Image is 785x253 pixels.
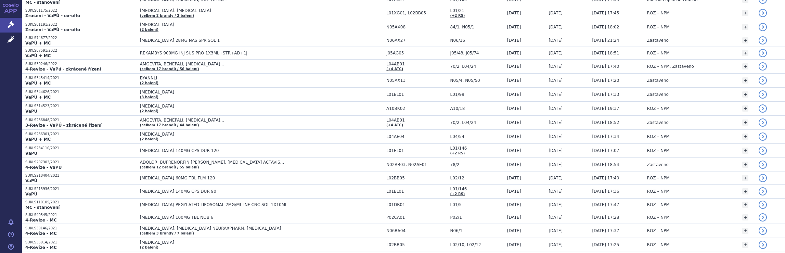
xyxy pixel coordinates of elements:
[647,64,694,69] span: ROZ – NPM, Zastaveno
[507,242,521,247] span: [DATE]
[549,148,563,153] span: [DATE]
[140,22,311,27] span: [MEDICAL_DATA]
[759,227,767,235] a: detail
[386,202,447,207] span: L01DB01
[386,118,447,123] span: L04AB01
[507,162,521,167] span: [DATE]
[742,214,748,220] a: +
[450,92,504,97] span: L01/99
[759,201,767,209] a: detail
[549,92,563,97] span: [DATE]
[450,202,504,207] span: L01/5
[759,132,767,141] a: detail
[140,137,158,141] a: (2 balení)
[140,14,194,17] a: (celkem 2 brandy / 2 balení)
[450,134,504,139] span: L04/54
[140,215,311,220] span: [MEDICAL_DATA] 100MG TBL NOB 6
[742,77,748,84] a: +
[25,22,137,27] p: SUKLS61191/2022
[507,51,521,55] span: [DATE]
[742,202,748,208] a: +
[140,165,199,169] a: (celkem 12 brandů / 55 balení)
[647,148,670,153] span: ROZ – NPM
[759,147,767,155] a: detail
[549,202,563,207] span: [DATE]
[450,242,504,247] span: L02/10, L02/12
[507,176,521,180] span: [DATE]
[25,123,102,128] strong: 3-Revize - VaPÚ - zkrácené řízení
[140,62,311,66] span: AMGEVITA, BENEPALI, [MEDICAL_DATA]…
[25,48,137,53] p: SUKLS67591/2022
[507,64,521,69] span: [DATE]
[549,228,563,233] span: [DATE]
[742,119,748,126] a: +
[25,245,57,250] strong: 4-Revize - MC
[140,109,158,113] a: (2 balení)
[140,51,311,55] span: REKAMBYS 900MG INJ SUS PRO 1X3ML+STŘ+AD+1J
[386,134,447,139] span: L04AE04
[25,27,80,32] strong: Zrušení - VaPÚ - ex-offo
[25,231,57,236] strong: 4-Revize - MC
[742,162,748,168] a: +
[25,240,137,245] p: SUKLS35914/2021
[592,242,619,247] span: [DATE] 17:25
[386,162,447,167] span: N02AB03, N02AE01
[25,76,137,80] p: SUKLS345414/2021
[140,176,311,180] span: [MEDICAL_DATA] 60MG TBL FLM 120
[25,13,80,18] strong: Zrušení - VaPÚ - ex-offo
[25,90,137,94] p: SUKLS344626/2021
[25,146,137,151] p: SUKLS284110/2021
[25,151,37,156] strong: VaPÚ
[742,105,748,112] a: +
[386,242,447,247] span: L02BB05
[592,11,619,15] span: [DATE] 17:45
[549,176,563,180] span: [DATE]
[450,187,504,191] span: L01/146
[386,106,447,111] span: A10BK02
[140,226,311,231] span: [MEDICAL_DATA], [MEDICAL_DATA] NEURAXPHARM, [MEDICAL_DATA]
[386,148,447,153] span: L01EL01
[25,160,137,165] p: SUKLS207303/2021
[25,213,137,217] p: SUKLS40545/2021
[549,242,563,247] span: [DATE]
[592,25,619,29] span: [DATE] 18:02
[25,200,137,205] p: SUKLS110105/2021
[386,62,447,66] span: L04AB01
[140,95,158,99] a: (3 balení)
[386,25,447,29] span: N05AX08
[592,92,619,97] span: [DATE] 17:33
[647,106,670,111] span: ROZ – NPM
[592,38,619,43] span: [DATE] 21:24
[742,148,748,154] a: +
[507,202,521,207] span: [DATE]
[507,134,521,139] span: [DATE]
[25,173,137,178] p: SUKLS218404/2021
[647,228,670,233] span: ROZ – NPM
[592,189,619,194] span: [DATE] 17:36
[25,132,137,137] p: SUKLS286301/2021
[450,106,504,111] span: A10/18
[759,241,767,249] a: detail
[25,36,137,40] p: SUKLS74677/2022
[140,28,158,31] a: (2 balení)
[592,78,619,83] span: [DATE] 17:20
[450,146,504,151] span: L01/146
[759,213,767,222] a: detail
[450,25,504,29] span: 84/1, N05/1
[140,76,311,80] span: BYANNLI
[140,38,311,43] span: [MEDICAL_DATA] 28MG NAS SPR SOL 1
[742,242,748,248] a: +
[647,92,669,97] span: Zastaveno
[549,64,563,69] span: [DATE]
[592,120,619,125] span: [DATE] 18:52
[25,218,57,223] strong: 4-Revize - MC
[140,202,311,207] span: [MEDICAL_DATA] PEGYLATED LIPOSOMAL 2MG/ML INF CNC SOL 1X10ML
[647,189,670,194] span: ROZ – NPM
[507,38,521,43] span: [DATE]
[140,189,311,194] span: [MEDICAL_DATA] 140MG CPS DUR 90
[647,120,669,125] span: Zastaveno
[592,176,619,180] span: [DATE] 17:40
[140,90,311,94] span: [MEDICAL_DATA]
[25,137,51,142] strong: VaPÚ + MC
[507,120,521,125] span: [DATE]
